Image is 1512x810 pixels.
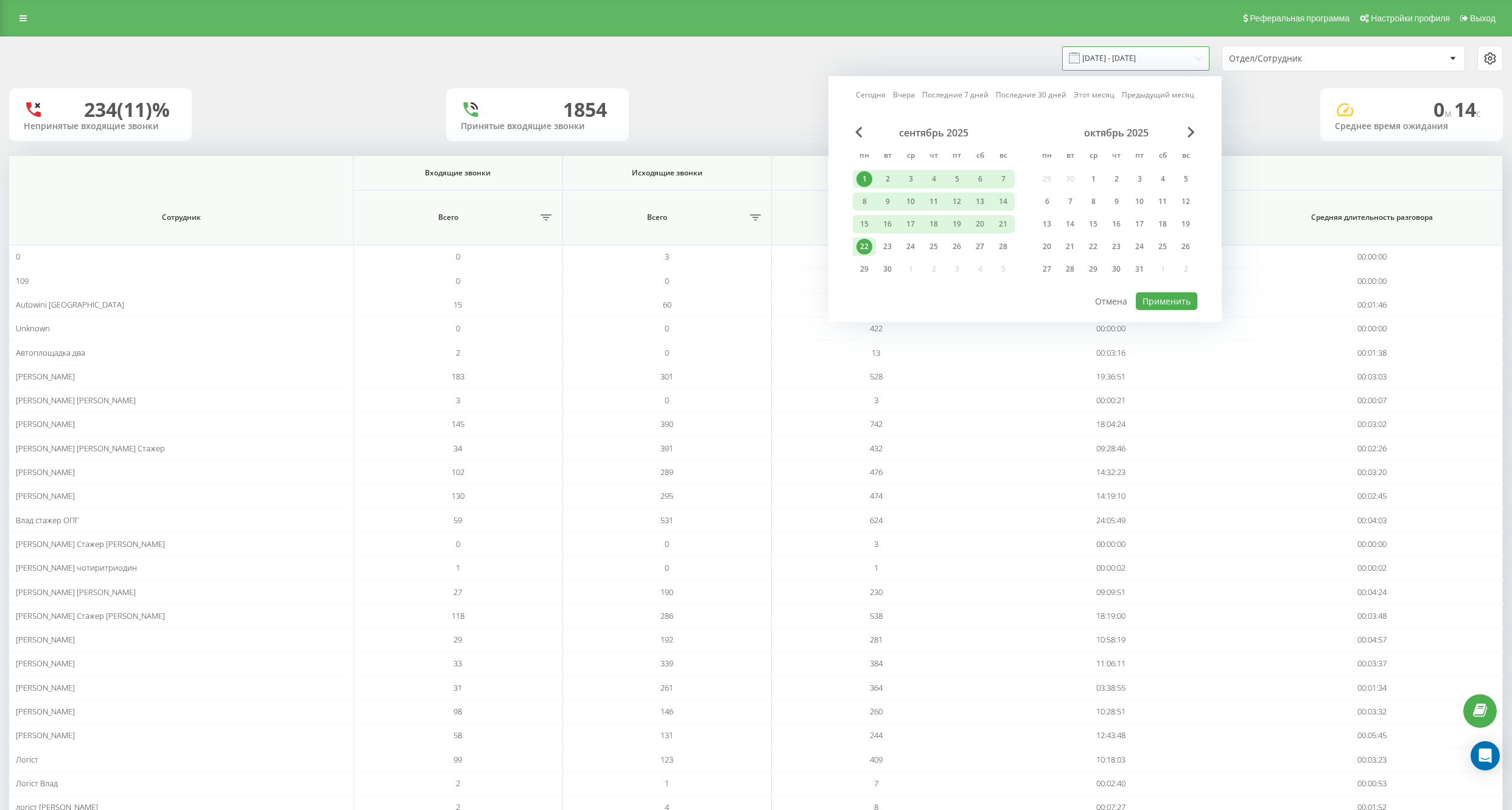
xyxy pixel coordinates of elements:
span: 59 [453,515,462,526]
button: Применить [1136,292,1197,310]
div: 29 [1085,261,1101,277]
span: Всего [569,213,746,222]
div: 20 [972,216,988,232]
span: 261 [660,682,673,693]
span: 422 [870,323,883,334]
span: 391 [660,443,673,454]
span: 29 [453,634,462,645]
span: 109 [16,275,29,286]
span: 0 [456,251,460,262]
td: 00:00:02 [981,556,1242,580]
span: 34 [453,443,462,454]
span: 474 [870,490,883,501]
button: Отмена [1088,292,1134,310]
span: 364 [870,682,883,693]
a: Последние 30 дней [996,89,1066,100]
a: Последние 7 дней [922,89,989,100]
a: Вчера [893,89,915,100]
div: 8 [856,194,872,210]
div: вс 21 сент. 2025 г. [992,215,1015,233]
span: 0 [1433,96,1454,122]
div: 11 [926,194,942,210]
div: Среднее время ожидания [1335,121,1488,132]
span: [PERSON_NAME] [16,371,75,382]
td: 00:03:37 [1242,652,1503,675]
div: вт 9 сент. 2025 г. [876,192,899,211]
div: 28 [1062,261,1078,277]
div: чт 23 окт. 2025 г. [1105,238,1128,256]
td: 00:00:53 [1242,772,1503,795]
div: 16 [880,216,895,232]
span: 390 [660,418,673,429]
span: 538 [870,610,883,621]
span: 31 [453,682,462,693]
div: 14 [995,194,1011,210]
abbr: воскресенье [994,147,1012,166]
div: вс 7 сент. 2025 г. [992,170,1015,188]
a: Сегодня [856,89,886,100]
span: [PERSON_NAME] [16,730,75,741]
span: 58 [453,730,462,741]
span: Autowini [GEOGRAPHIC_DATA] [16,299,124,310]
div: Отдел/Сотрудник [1229,54,1374,64]
div: 27 [1039,261,1055,277]
td: 11:06:11 [981,652,1242,675]
div: 23 [1108,239,1124,255]
span: 230 [870,586,883,597]
span: [PERSON_NAME] [16,682,75,693]
span: 260 [870,706,883,717]
td: 18:19:00 [981,604,1242,628]
span: [PERSON_NAME] чотиритриодин [16,562,137,573]
div: вс 12 окт. 2025 г. [1174,192,1197,211]
div: 7 [1062,194,1078,210]
span: 409 [870,754,883,765]
td: 00:03:03 [1242,365,1503,389]
span: [PERSON_NAME] [16,658,75,669]
div: пт 10 окт. 2025 г. [1128,192,1151,211]
span: 146 [660,706,673,717]
span: Next Month [1188,127,1195,138]
span: 99 [453,754,462,765]
div: 26 [949,239,965,255]
div: сб 6 сент. 2025 г. [968,170,992,188]
div: вт 7 окт. 2025 г. [1059,192,1082,211]
div: пн 20 окт. 2025 г. [1035,238,1059,256]
span: 145 [452,418,464,429]
span: 190 [660,586,673,597]
span: 118 [452,610,464,621]
div: вс 28 сент. 2025 г. [992,238,1015,256]
div: вс 14 сент. 2025 г. [992,192,1015,211]
span: 0 [456,275,460,286]
a: Предыдущий месяц [1122,89,1194,100]
span: 27 [453,586,462,597]
td: 00:03:02 [1242,412,1503,436]
td: 00:00:07 [1242,389,1503,412]
div: 24 [903,239,919,255]
td: 18:04:24 [981,412,1242,436]
div: 9 [1108,194,1124,210]
div: 9 [880,194,895,210]
span: Previous Month [855,127,863,138]
span: Логіст [16,754,38,765]
td: 00:02:26 [1242,437,1503,460]
div: 22 [856,239,872,255]
div: вт 2 сент. 2025 г. [876,170,899,188]
td: 00:00:00 [981,532,1242,556]
abbr: четверг [925,147,943,166]
div: чт 2 окт. 2025 г. [1105,170,1128,188]
span: 131 [660,730,673,741]
div: пт 12 сент. 2025 г. [945,192,968,211]
span: 301 [660,371,673,382]
span: Все звонки [814,168,1460,178]
div: октябрь 2025 [1035,127,1197,139]
span: 528 [870,371,883,382]
span: 0 [456,538,460,549]
span: 13 [872,347,880,358]
div: 15 [1085,216,1101,232]
span: 2 [456,347,460,358]
div: ср 22 окт. 2025 г. [1082,238,1105,256]
span: Средняя длительность разговора [1260,213,1483,222]
td: 14:32:23 [981,460,1242,484]
a: Этот месяц [1074,89,1115,100]
span: 384 [870,658,883,669]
